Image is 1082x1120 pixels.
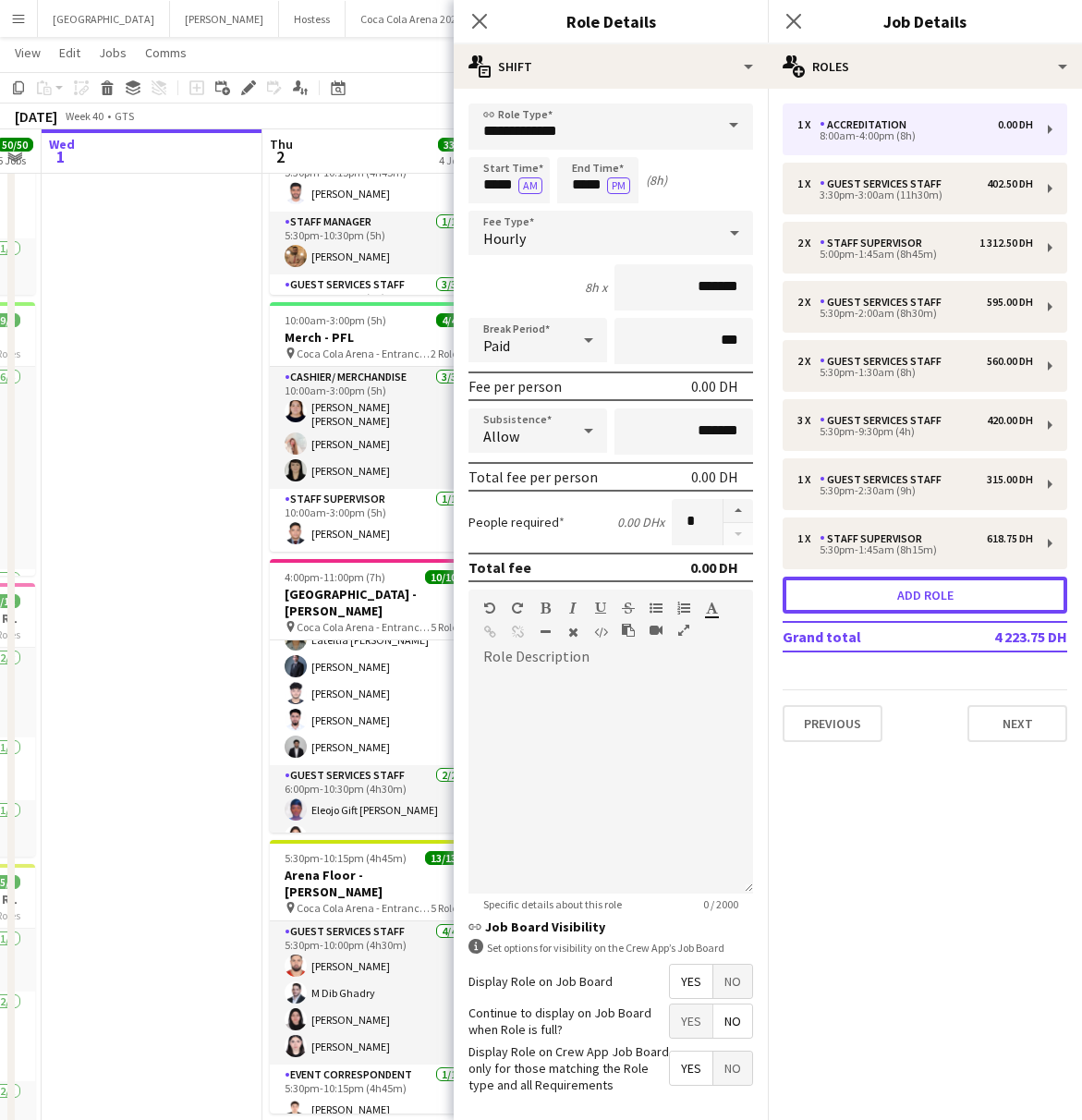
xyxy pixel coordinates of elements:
[677,601,690,615] button: Ordered List
[297,901,431,915] span: Coca Cola Arena - Entrance F
[987,473,1033,486] div: 315.00 DH
[454,44,768,89] div: Shift
[820,237,930,250] div: Staff Supervisor
[705,601,718,615] button: Text Color
[270,274,477,396] app-card-role: Guest Services Staff3/36:00pm-10:00pm (4h)
[145,44,187,61] span: Comms
[566,601,579,615] button: Italic
[425,851,462,865] span: 13/13
[468,558,531,577] div: Total fee
[270,586,477,619] h3: [GEOGRAPHIC_DATA] - [PERSON_NAME]
[539,625,552,639] button: Horizontal Line
[285,851,407,865] span: 5:30pm-10:15pm (4h45m)
[967,705,1067,742] button: Next
[820,296,949,309] div: Guest Services Staff
[768,9,1082,33] h3: Job Details
[797,355,820,368] div: 2 x
[468,514,565,530] label: People required
[270,489,477,552] app-card-role: Staff Supervisor1/110:00am-3:00pm (5h)[PERSON_NAME]
[270,559,477,833] div: 4:00pm-11:00pm (7h)10/10[GEOGRAPHIC_DATA] - [PERSON_NAME] Coca Cola Arena - Entrance F5 Roles[PER...
[511,601,524,615] button: Redo
[431,901,462,915] span: 5 Roles
[820,355,949,368] div: Guest Services Staff
[998,118,1033,131] div: 0.00 DH
[723,499,753,523] button: Increase
[607,177,630,194] button: PM
[468,919,753,935] h3: Job Board Visibility
[7,41,48,65] a: View
[346,1,478,37] button: Coca Cola Arena 2024
[622,623,635,638] button: Paste as plain text
[297,347,431,360] span: Coca Cola Arena - Entrance F
[768,44,1082,89] div: Roles
[267,146,293,167] span: 2
[713,965,752,998] span: No
[483,229,526,248] span: Hourly
[15,107,57,126] div: [DATE]
[468,1004,669,1038] label: Continue to display on Job Board when Role is full?
[585,279,607,296] div: 8h x
[468,973,613,990] label: Display Role on Job Board
[270,329,477,346] h3: Merch - PFL
[820,473,949,486] div: Guest Services Staff
[691,377,738,396] div: 0.00 DH
[15,44,41,61] span: View
[797,177,820,190] div: 1 x
[797,309,1033,318] div: 5:30pm-2:00am (8h30m)
[797,131,1033,140] div: 8:00am-4:00pm (8h)
[987,177,1033,190] div: 402.50 DH
[468,897,637,911] span: Specific details about this role
[138,41,194,65] a: Comms
[468,1043,669,1094] label: Display Role on Crew App Job Board only for those matching the Role type and all Requirements
[61,109,107,123] span: Week 40
[270,840,477,1114] app-job-card: 5:30pm-10:15pm (4h45m)13/13Arena Floor - [PERSON_NAME] Coca Cola Arena - Entrance F5 RolesGuest S...
[483,336,510,355] span: Paid
[594,625,607,639] button: HTML Code
[670,1052,712,1085] span: Yes
[797,486,1033,495] div: 5:30pm-2:30am (9h)
[297,620,431,634] span: Coca Cola Arena - Entrance F
[783,577,1067,614] button: Add role
[436,313,462,327] span: 4/4
[820,177,949,190] div: Guest Services Staff
[797,250,1033,259] div: 5:00pm-1:45am (8h45m)
[285,313,386,327] span: 10:00am-3:00pm (5h)
[691,468,738,486] div: 0.00 DH
[650,623,663,638] button: Insert video
[987,296,1033,309] div: 595.00 DH
[518,177,542,194] button: AM
[797,237,820,250] div: 2 x
[979,237,1033,250] div: 1 312.50 DH
[270,765,477,855] app-card-role: Guest Services Staff2/26:00pm-10:30pm (4h30m)Eleojo Gift [PERSON_NAME]Milky [PERSON_NAME]
[279,1,346,37] button: Hostess
[987,355,1033,368] div: 560.00 DH
[797,414,820,427] div: 3 x
[987,532,1033,545] div: 618.75 DH
[99,44,127,61] span: Jobs
[797,532,820,545] div: 1 x
[431,347,462,360] span: 2 Roles
[820,414,949,427] div: Guest Services Staff
[797,368,1033,377] div: 5:30pm-1:30am (8h)
[438,138,475,152] span: 33/33
[59,44,80,61] span: Edit
[670,1004,712,1038] span: Yes
[439,153,474,167] div: 4 Jobs
[677,623,690,638] button: Fullscreen
[820,532,930,545] div: Staff Supervisor
[46,146,75,167] span: 1
[52,41,88,65] a: Edit
[539,601,552,615] button: Bold
[270,212,477,274] app-card-role: Staff Manager1/15:30pm-10:30pm (5h)[PERSON_NAME]
[797,427,1033,436] div: 5:30pm-9:30pm (4h)
[270,136,293,152] span: Thu
[170,1,279,37] button: [PERSON_NAME]
[713,1004,752,1038] span: No
[468,468,598,486] div: Total fee per person
[468,939,753,956] div: Set options for visibility on the Crew App’s Job Board
[566,625,579,639] button: Clear Formatting
[797,545,1033,554] div: 5:30pm-1:45am (8h15m)
[951,622,1067,651] td: 4 223.75 DH
[646,172,667,189] div: (8h)
[91,41,134,65] a: Jobs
